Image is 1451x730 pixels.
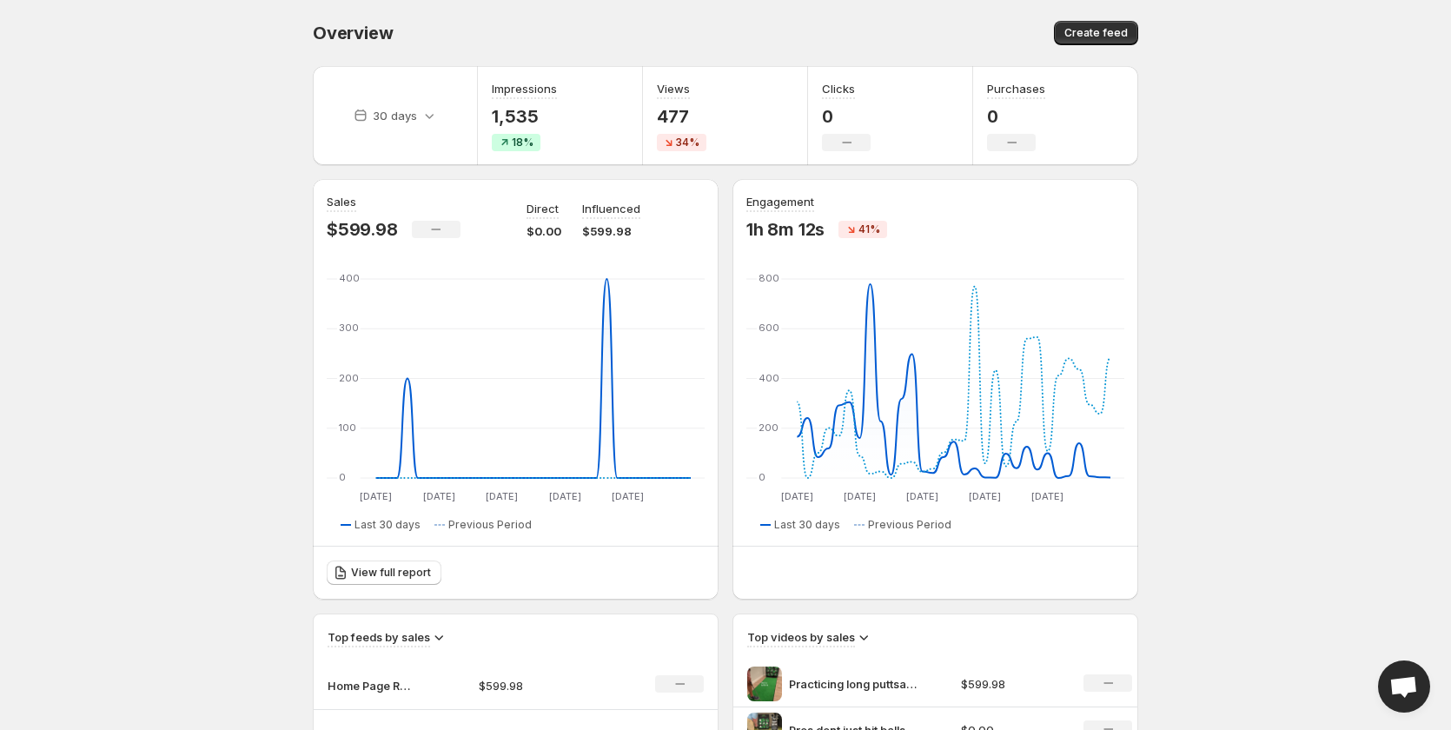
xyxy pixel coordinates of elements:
[789,675,919,693] p: Practicing long puttsat homewith Wedge Game Our putting mat is the perfect match to sit in front ...
[1064,26,1128,40] span: Create feed
[527,200,559,217] p: Direct
[373,107,417,124] p: 30 days
[746,219,825,240] p: 1h 8m 12s
[339,421,356,434] text: 100
[1378,660,1430,713] div: Open chat
[844,490,876,502] text: [DATE]
[448,518,532,532] span: Previous Period
[657,80,690,97] h3: Views
[868,518,951,532] span: Previous Period
[858,222,880,236] span: 41%
[423,490,455,502] text: [DATE]
[822,106,871,127] p: 0
[339,372,359,384] text: 200
[759,372,779,384] text: 400
[486,490,518,502] text: [DATE]
[327,561,441,585] a: View full report
[747,667,782,701] img: Practicing long puttsat homewith Wedge Game Our putting mat is the perfect match to sit in front ...
[549,490,581,502] text: [DATE]
[822,80,855,97] h3: Clicks
[1054,21,1138,45] button: Create feed
[759,322,779,334] text: 600
[612,490,644,502] text: [DATE]
[582,200,640,217] p: Influenced
[676,136,699,149] span: 34%
[328,628,430,646] h3: Top feeds by sales
[327,219,398,240] p: $599.98
[354,518,421,532] span: Last 30 days
[339,322,359,334] text: 300
[327,193,356,210] h3: Sales
[351,566,431,580] span: View full report
[774,518,840,532] span: Last 30 days
[759,421,779,434] text: 200
[512,136,533,149] span: 18%
[906,490,938,502] text: [DATE]
[969,490,1001,502] text: [DATE]
[492,106,557,127] p: 1,535
[479,677,602,694] p: $599.98
[360,490,392,502] text: [DATE]
[339,471,346,483] text: 0
[1031,490,1063,502] text: [DATE]
[657,106,706,127] p: 477
[759,272,779,284] text: 800
[987,106,1045,127] p: 0
[492,80,557,97] h3: Impressions
[781,490,813,502] text: [DATE]
[313,23,393,43] span: Overview
[961,675,1063,693] p: $599.98
[328,677,414,694] p: Home Page Reels
[746,193,814,210] h3: Engagement
[747,628,855,646] h3: Top videos by sales
[582,222,640,240] p: $599.98
[759,471,765,483] text: 0
[987,80,1045,97] h3: Purchases
[527,222,561,240] p: $0.00
[339,272,360,284] text: 400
